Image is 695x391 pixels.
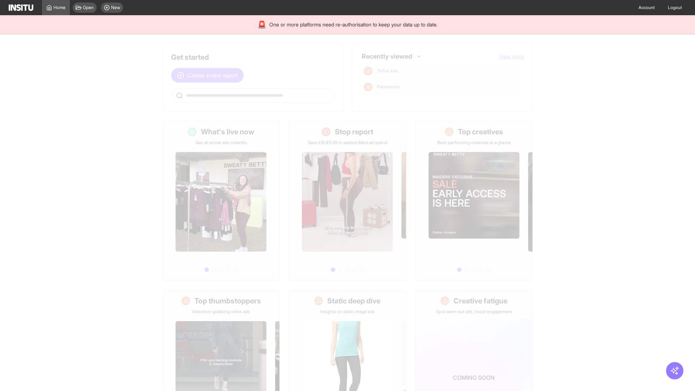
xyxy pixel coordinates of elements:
[83,5,94,10] span: Open
[54,5,66,10] span: Home
[257,20,266,30] div: 🚨
[269,21,438,28] span: One or more platforms need re-authorisation to keep your data up to date.
[9,4,33,11] img: Logo
[111,5,120,10] span: New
